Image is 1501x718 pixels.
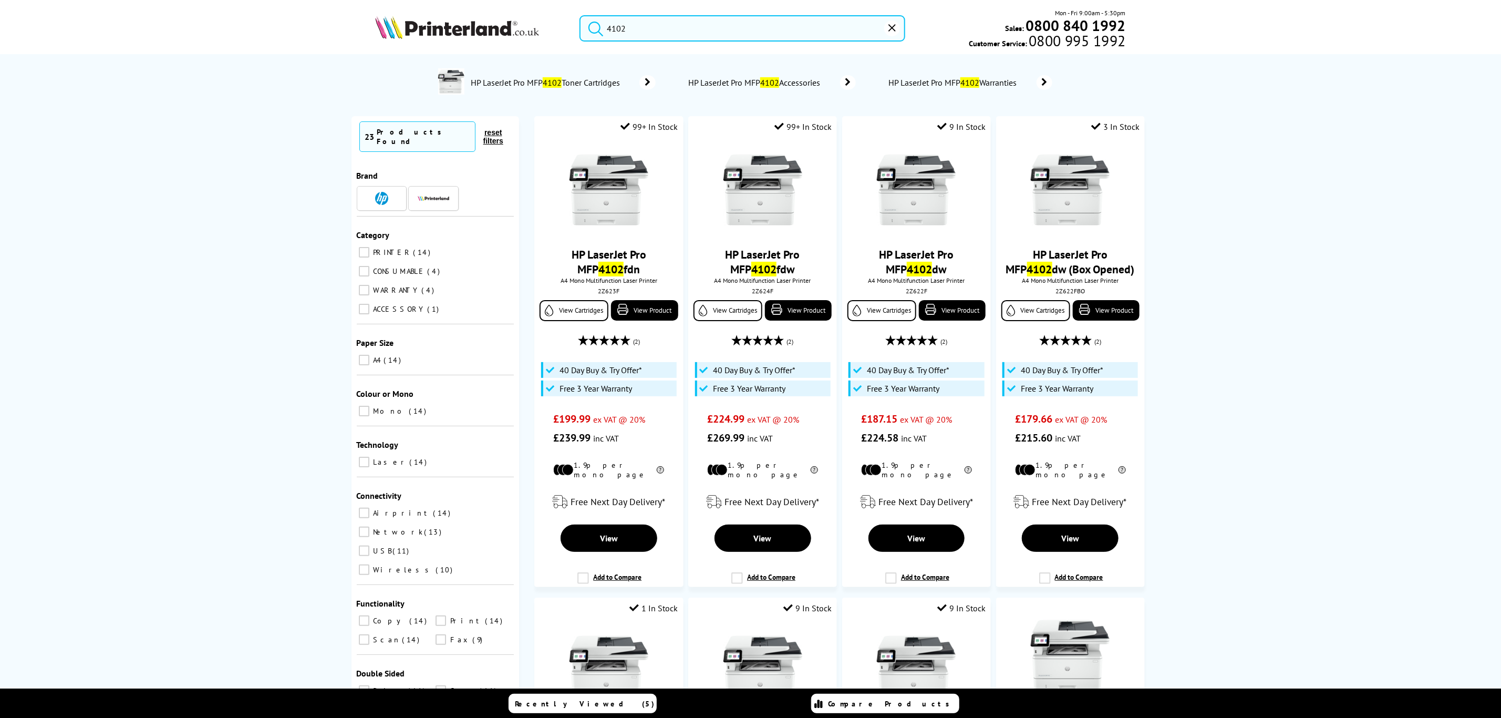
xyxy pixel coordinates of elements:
[713,365,796,375] span: 40 Day Buy & Try Offer*
[371,248,412,257] span: PRINTER
[428,266,443,276] span: 4
[811,694,959,713] a: Compare Products
[867,383,939,394] span: Free 3 Year Warranty
[754,533,772,543] span: View
[470,77,624,88] span: HP LaserJet Pro MFP Toner Cartridges
[375,192,388,205] img: HP
[371,546,392,556] span: USB
[413,248,433,257] span: 14
[630,603,678,613] div: 1 In Stock
[940,332,947,352] span: (2)
[723,150,802,229] img: HP-LaserJetPro-MFP-4102-Front-Small.jpg
[850,287,983,295] div: 2Z622F
[540,300,608,321] a: View Cartridges
[359,406,369,416] input: Mono 14
[937,603,986,613] div: 9 In Stock
[633,332,640,352] span: (2)
[371,508,432,518] span: Airprint
[475,128,511,146] button: reset filters
[1073,300,1140,321] a: View Product
[593,414,645,425] span: ex VAT @ 20%
[707,460,818,479] li: 1.9p per mono page
[359,304,369,314] input: ACCESSORY 1
[357,668,405,679] span: Double Sided
[359,685,369,696] input: Print 14
[577,572,641,592] label: Add to Compare
[611,300,678,321] a: View Product
[448,686,478,695] span: Scan
[723,632,802,711] img: HP-LaserJetPro-MFP-4102-Front-Small.jpg
[359,355,369,365] input: A4 14
[560,365,642,375] span: 40 Day Buy & Try Offer*
[1039,572,1103,592] label: Add to Compare
[774,121,832,132] div: 99+ In Stock
[696,287,829,295] div: 2Z624F
[410,616,430,625] span: 14
[847,276,986,284] span: A4 Mono Multifunction Laser Printer
[1006,23,1024,33] span: Sales:
[937,121,986,132] div: 9 In Stock
[359,285,369,295] input: WARRANTY 4
[1021,365,1103,375] span: 40 Day Buy & Try Offer*
[600,533,618,543] span: View
[371,304,427,314] span: ACCESSORY
[1055,414,1107,425] span: ex VAT @ 20%
[693,300,762,321] a: View Cartridges
[357,388,414,399] span: Colour or Mono
[540,276,678,284] span: A4 Mono Multifunction Laser Printer
[901,433,927,444] span: inc VAT
[900,414,952,425] span: ex VAT @ 20%
[540,487,678,517] div: modal_delivery
[448,635,471,644] span: Fax
[887,77,1021,88] span: HP LaserJet Pro MFP Warranties
[593,433,619,444] span: inc VAT
[960,77,979,88] mark: 4102
[357,490,402,501] span: Connectivity
[359,527,369,537] input: Network 13
[1006,247,1135,276] a: HP LaserJet Pro MFP4102dw (Box Opened)
[1027,36,1125,46] span: 0800 995 1992
[409,406,429,416] span: 14
[359,546,369,556] input: USB 11
[885,572,949,592] label: Add to Compare
[371,266,427,276] span: CONSUMABLE
[713,383,786,394] span: Free 3 Year Warranty
[359,616,369,626] input: Copy 14
[861,431,898,445] span: £224.58
[472,635,485,644] span: 9
[747,414,799,425] span: ex VAT @ 20%
[485,616,505,625] span: 14
[887,75,1052,90] a: HP LaserJet Pro MFP4102Warranties
[687,75,856,90] a: HP LaserJet Pro MFP4102Accessories
[1055,8,1126,18] span: Mon - Fri 9:00am - 5:30pm
[829,699,956,709] span: Compare Products
[359,508,369,518] input: Airprint 14
[543,77,562,88] mark: 4102
[579,15,905,42] input: Search product or brand
[747,433,773,444] span: inc VAT
[509,694,657,713] a: Recently Viewed (5)
[621,121,678,132] div: 99+ In Stock
[969,36,1125,48] span: Customer Service:
[371,686,407,695] span: Print
[371,285,421,295] span: WARRANTY
[359,634,369,645] input: Scan 14
[365,131,375,142] span: 23
[410,457,430,467] span: 14
[572,247,646,276] a: HP LaserJet Pro MFP4102fdn
[598,262,624,276] mark: 4102
[560,383,632,394] span: Free 3 Year Warranty
[359,565,369,575] input: Wireless 10
[371,565,435,575] span: Wireless
[425,527,444,537] span: 13
[724,496,819,508] span: Free Next Day Delivery*
[760,77,779,88] mark: 4102
[357,230,390,240] span: Category
[707,412,744,426] span: £224.99
[371,355,383,365] span: A4
[1015,412,1052,426] span: £179.66
[357,170,378,181] span: Brand
[707,431,744,445] span: £269.99
[570,632,648,711] img: HP-LaserJetPro-MFP-4102-Front-Small.jpg
[436,565,456,575] span: 10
